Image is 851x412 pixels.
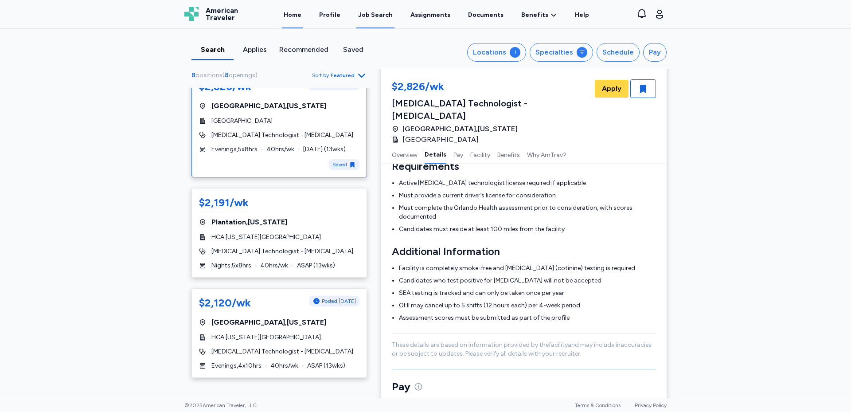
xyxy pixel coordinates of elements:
span: Sort by [312,72,329,79]
div: Search [195,44,230,55]
span: Plantation , [US_STATE] [211,217,287,228]
button: Pay [643,43,667,62]
span: Apply [602,83,621,94]
div: Job Search [358,11,393,20]
span: 40 hrs/wk [266,145,294,154]
button: Locations1 [467,43,526,62]
span: positions [195,71,223,79]
div: Pay [649,47,661,58]
li: Active [MEDICAL_DATA] technologist license required if applicable [399,179,656,188]
a: Job Search [356,1,394,28]
span: Featured [331,72,355,79]
span: American Traveler [206,7,238,21]
span: Benefits [521,11,548,20]
div: Applies [237,44,272,55]
span: [GEOGRAPHIC_DATA] , [US_STATE] [211,317,326,328]
span: Evenings , 5 x 8 hrs [211,145,258,154]
button: Overview [392,145,418,164]
div: $2,826/wk [392,79,593,95]
span: Nights , 5 x 8 hrs [211,261,251,270]
a: Terms & Conditions [575,402,621,408]
span: © 2025 American Traveler, LLC [184,402,257,409]
h3: Additional Information [392,244,656,259]
span: 40 hrs/wk [260,261,288,270]
span: Pay [392,380,410,394]
span: [GEOGRAPHIC_DATA] [211,117,273,126]
li: Assessment scores must be submitted as part of the profile [399,314,656,322]
li: SEA testing is tracked and can only be taken once per year [399,289,656,298]
span: [MEDICAL_DATA] Technologist - [MEDICAL_DATA] [211,247,353,256]
a: Benefits [521,11,557,20]
span: [GEOGRAPHIC_DATA] , [US_STATE] [211,101,326,111]
button: Why AmTrav? [527,145,566,164]
span: HCA [US_STATE][GEOGRAPHIC_DATA] [211,233,321,242]
div: Saved [336,44,371,55]
span: HCA [US_STATE][GEOGRAPHIC_DATA] [211,333,321,342]
h3: Requirements [392,159,656,173]
li: Facility is completely smoke-free and [MEDICAL_DATA] (cotinine) testing is required [399,264,656,273]
button: Sort byFeatured [312,70,367,81]
div: [MEDICAL_DATA] Technologist - [MEDICAL_DATA] [392,97,593,122]
span: 8 [191,71,195,79]
button: Benefits [497,145,520,164]
button: Schedule [597,43,640,62]
span: [GEOGRAPHIC_DATA] [402,134,479,145]
span: Evenings , 4 x 10 hrs [211,361,262,370]
span: 40 hrs/wk [270,361,298,370]
div: $2,120/wk [199,296,251,310]
span: Posted [DATE] [322,298,356,305]
div: Locations [473,47,506,58]
button: Facility [470,145,490,164]
img: Logo [184,7,199,21]
li: Candidates must reside at least 100 miles from the facility [399,225,656,234]
li: Must complete the Orlando Health assessment prior to consideration, with scores documented [399,204,656,221]
button: Details [425,145,446,164]
span: ASAP ( 13 wks) [297,261,335,270]
li: Must provide a current driver’s license for consideration [399,191,656,200]
li: Candidates who test positive for [MEDICAL_DATA] will not be accepted [399,276,656,285]
div: Specialties [535,47,573,58]
li: OHI may cancel up to 5 shifts (12 hours each) per 4-week period [399,301,656,310]
div: ( ) [191,71,261,80]
button: Pay [453,145,463,164]
span: [DATE] ( 13 wks) [303,145,346,154]
span: [GEOGRAPHIC_DATA] , [US_STATE] [402,124,518,134]
span: openings [229,71,255,79]
span: 8 [225,71,229,79]
div: $2,191/wk [199,196,249,210]
span: ASAP ( 13 wks) [307,361,345,370]
a: Privacy Policy [635,402,667,408]
span: Saved [332,161,347,168]
p: These details are based on information provided by the facility and may include inaccuracies or b... [392,341,656,358]
span: [MEDICAL_DATA] Technologist - [MEDICAL_DATA] [211,347,353,356]
div: Schedule [602,47,634,58]
button: Specialties [530,43,593,62]
button: Apply [595,80,628,98]
div: Recommended [279,44,328,55]
a: Home [282,1,303,28]
span: [MEDICAL_DATA] Technologist - [MEDICAL_DATA] [211,131,353,140]
div: 1 [510,47,520,58]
